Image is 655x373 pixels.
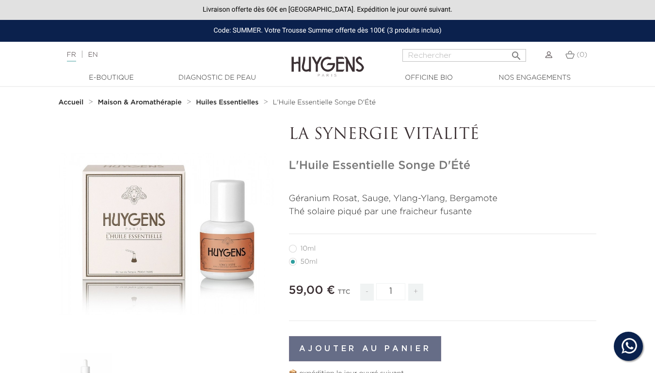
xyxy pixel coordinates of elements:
[273,99,376,106] span: L'Huile Essentielle Songe D'Été
[289,192,597,205] p: Géranium Rosat, Sauge, Ylang-Ylang, Bergamote
[59,99,86,106] a: Accueil
[289,205,597,219] p: Thé solaire piqué par une fraicheur fusante
[289,126,597,144] p: LA SYNERGIE VITALITÉ
[289,336,442,361] button: Ajouter au panier
[273,99,376,106] a: L'Huile Essentielle Songe D'Été
[63,73,160,83] a: E-Boutique
[402,49,526,62] input: Rechercher
[511,47,522,59] i: 
[169,73,266,83] a: Diagnostic de peau
[508,46,525,59] button: 
[486,73,583,83] a: Nos engagements
[59,99,84,106] strong: Accueil
[289,245,327,253] label: 10ml
[196,99,258,106] strong: Huiles Essentielles
[88,51,97,58] a: EN
[289,258,329,266] label: 50ml
[289,285,335,296] span: 59,00 €
[98,99,182,106] strong: Maison & Aromathérapie
[62,49,266,61] div: |
[337,282,350,308] div: TTC
[576,51,587,58] span: (0)
[381,73,478,83] a: Officine Bio
[196,99,261,106] a: Huiles Essentielles
[376,283,405,300] input: Quantité
[291,41,364,78] img: Huygens
[67,51,76,62] a: FR
[360,284,374,301] span: -
[98,99,184,106] a: Maison & Aromathérapie
[408,284,424,301] span: +
[289,159,597,173] h1: L'Huile Essentielle Songe D'Été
